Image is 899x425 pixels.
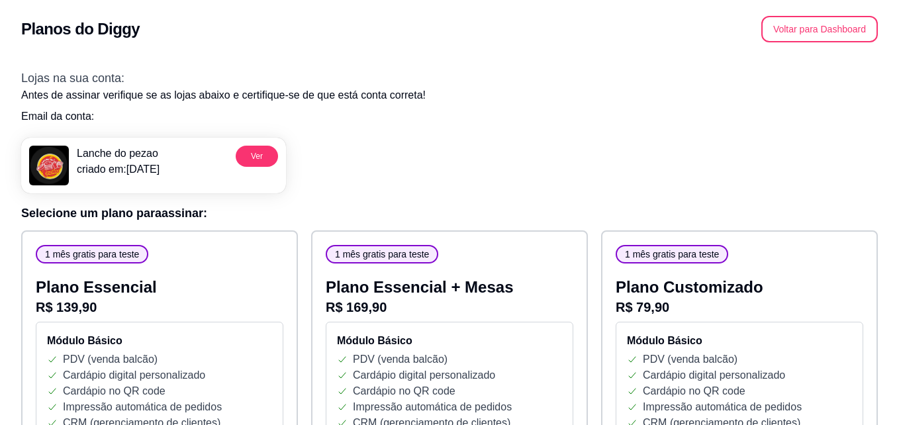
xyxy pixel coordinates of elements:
[326,277,573,298] p: Plano Essencial + Mesas
[21,87,878,103] p: Antes de assinar verifique se as lojas abaixo e certifique-se de que está conta correta!
[21,204,878,222] h3: Selecione um plano para assinar :
[761,16,878,42] button: Voltar para Dashboard
[63,383,166,399] p: Cardápio no QR code
[236,146,278,167] button: Ver
[63,399,222,415] p: Impressão automática de pedidos
[761,23,878,34] a: Voltar para Dashboard
[643,383,745,399] p: Cardápio no QR code
[63,352,158,367] p: PDV (venda balcão)
[36,298,283,316] p: R$ 139,90
[21,138,286,193] a: menu logoLanche do pezaocriado em:[DATE]Ver
[21,69,878,87] h3: Lojas na sua conta:
[353,399,512,415] p: Impressão automática de pedidos
[36,277,283,298] p: Plano Essencial
[353,352,448,367] p: PDV (venda balcão)
[77,146,160,162] p: Lanche do pezao
[616,277,863,298] p: Plano Customizado
[353,383,455,399] p: Cardápio no QR code
[627,333,852,349] h4: Módulo Básico
[63,367,205,383] p: Cardápio digital personalizado
[330,248,434,261] span: 1 mês gratis para teste
[21,19,140,40] h2: Planos do Diggy
[620,248,724,261] span: 1 mês gratis para teste
[643,352,737,367] p: PDV (venda balcão)
[40,248,144,261] span: 1 mês gratis para teste
[326,298,573,316] p: R$ 169,90
[643,399,802,415] p: Impressão automática de pedidos
[77,162,160,177] p: criado em: [DATE]
[616,298,863,316] p: R$ 79,90
[353,367,495,383] p: Cardápio digital personalizado
[643,367,785,383] p: Cardápio digital personalizado
[337,333,562,349] h4: Módulo Básico
[21,109,878,124] p: Email da conta:
[47,333,272,349] h4: Módulo Básico
[29,146,69,185] img: menu logo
